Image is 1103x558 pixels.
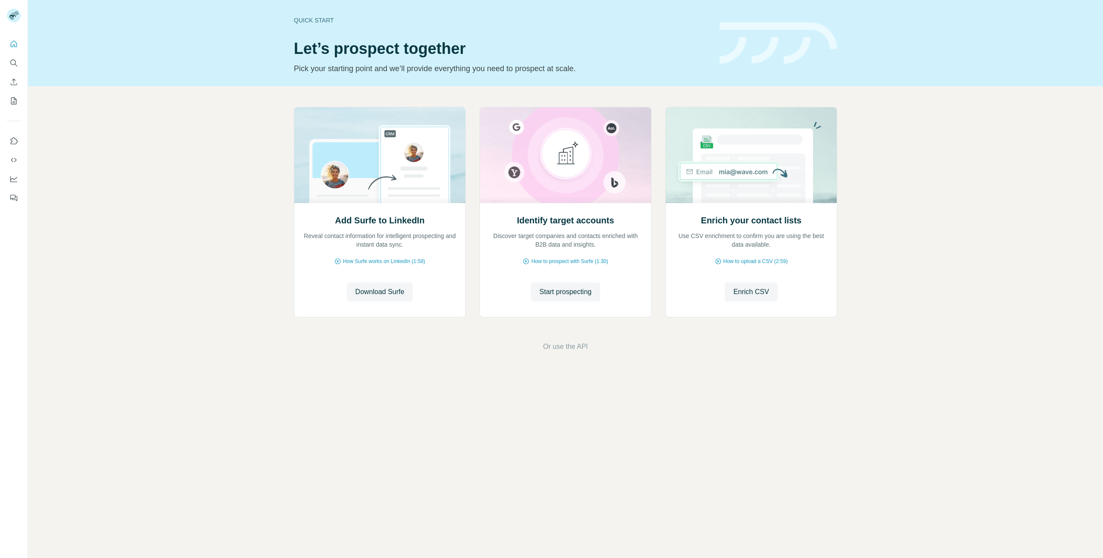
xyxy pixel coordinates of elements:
button: Or use the API [543,342,588,352]
h2: Identify target accounts [517,214,614,226]
button: Search [7,55,21,71]
button: Dashboard [7,171,21,187]
img: Enrich your contact lists [665,107,837,203]
span: Start prospecting [539,287,592,297]
button: Use Surfe API [7,152,21,168]
button: My lists [7,93,21,109]
img: Identify target accounts [480,107,651,203]
span: How to prospect with Surfe (1:30) [531,257,608,265]
p: Pick your starting point and we’ll provide everything you need to prospect at scale. [294,63,709,75]
h2: Enrich your contact lists [701,214,801,226]
h2: Add Surfe to LinkedIn [335,214,425,226]
button: Start prospecting [531,282,600,301]
h1: Let’s prospect together [294,40,709,57]
span: Download Surfe [355,287,405,297]
img: banner [720,22,837,64]
p: Reveal contact information for intelligent prospecting and instant data sync. [303,232,457,249]
span: How Surfe works on LinkedIn (1:58) [343,257,425,265]
button: Use Surfe on LinkedIn [7,133,21,149]
button: Quick start [7,36,21,52]
button: Enrich CSV [725,282,778,301]
button: Enrich CSV [7,74,21,90]
button: Feedback [7,190,21,206]
p: Use CSV enrichment to confirm you are using the best data available. [674,232,828,249]
span: How to upload a CSV (2:59) [723,257,788,265]
p: Discover target companies and contacts enriched with B2B data and insights. [489,232,642,249]
img: Add Surfe to LinkedIn [294,107,466,203]
span: Enrich CSV [733,287,769,297]
div: Quick start [294,16,709,25]
button: Download Surfe [347,282,413,301]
